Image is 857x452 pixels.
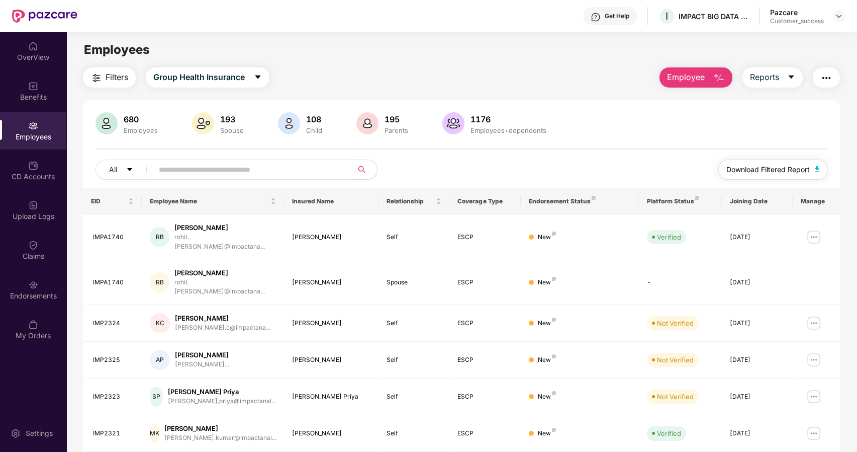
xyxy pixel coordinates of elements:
img: svg+xml;base64,PHN2ZyB4bWxucz0iaHR0cDovL3d3dy53My5vcmcvMjAwMC9zdmciIHdpZHRoPSI4IiBoZWlnaHQ9IjgiIH... [552,428,556,432]
button: Filters [83,67,136,88]
img: svg+xml;base64,PHN2ZyBpZD0iRW5kb3JzZW1lbnRzIiB4bWxucz0iaHR0cDovL3d3dy53My5vcmcvMjAwMC9zdmciIHdpZH... [28,280,38,290]
div: Employees+dependents [468,126,548,134]
div: Spouse [218,126,246,134]
div: [PERSON_NAME] [175,314,270,323]
img: svg+xml;base64,PHN2ZyBpZD0iU2V0dGluZy0yMHgyMCIgeG1sbnM9Imh0dHA6Ly93d3cudzMub3JnLzIwMDAvc3ZnIiB3aW... [11,428,21,438]
img: svg+xml;base64,PHN2ZyB4bWxucz0iaHR0cDovL3d3dy53My5vcmcvMjAwMC9zdmciIHhtbG5zOnhsaW5rPSJodHRwOi8vd3... [815,166,820,172]
div: Endorsement Status [529,197,631,205]
img: svg+xml;base64,PHN2ZyBpZD0iRW1wbG95ZWVzIiB4bWxucz0iaHR0cDovL3d3dy53My5vcmcvMjAwMC9zdmciIHdpZHRoPS... [28,121,38,131]
div: SP [150,387,162,407]
div: Not Verified [657,392,694,402]
img: svg+xml;base64,PHN2ZyBpZD0iTXlfT3JkZXJzIiBkYXRhLW5hbWU9Ik15IE9yZGVycyIgeG1sbnM9Imh0dHA6Ly93d3cudz... [28,320,38,330]
img: svg+xml;base64,PHN2ZyB4bWxucz0iaHR0cDovL3d3dy53My5vcmcvMjAwMC9zdmciIHdpZHRoPSIyNCIgaGVpZ2h0PSIyNC... [820,72,832,84]
div: Customer_success [770,17,824,25]
div: New [538,233,556,242]
div: [PERSON_NAME]... [175,360,229,369]
span: All [109,164,117,175]
div: [PERSON_NAME].kumar@impactanal... [164,433,276,443]
div: New [538,278,556,287]
span: search [352,166,372,174]
th: Employee Name [142,188,283,215]
div: MK [150,423,159,443]
div: 195 [383,114,410,124]
div: Spouse [387,278,441,287]
div: [PERSON_NAME] [174,223,276,233]
div: [PERSON_NAME].priya@impactanal... [168,397,276,406]
div: KC [150,313,170,333]
span: Employees [84,42,150,57]
img: manageButton [806,389,822,405]
div: Pazcare [770,8,824,17]
div: [PERSON_NAME] [164,424,276,433]
img: svg+xml;base64,PHN2ZyB4bWxucz0iaHR0cDovL3d3dy53My5vcmcvMjAwMC9zdmciIHdpZHRoPSI4IiBoZWlnaHQ9IjgiIH... [552,354,556,358]
img: manageButton [806,425,822,441]
button: Employee [659,67,732,88]
div: [DATE] [730,278,785,287]
span: Group Health Insurance [153,71,245,84]
div: ESCP [457,233,512,242]
div: IMP2321 [93,429,134,438]
span: Download Filtered Report [726,164,810,175]
div: [PERSON_NAME] Priya [168,387,276,397]
div: 1176 [468,114,548,124]
th: EID [83,188,142,215]
span: Reports [750,71,779,84]
div: Not Verified [657,355,694,365]
div: ESCP [457,355,512,365]
th: Insured Name [284,188,378,215]
div: [DATE] [730,429,785,438]
div: Verified [657,232,681,242]
div: [PERSON_NAME] [175,350,229,360]
td: - [639,260,722,306]
div: [DATE] [730,355,785,365]
div: IMP2324 [93,319,134,328]
span: I [665,10,668,22]
span: Employee [667,71,705,84]
div: IMPACT BIG DATA ANALYSIS PRIVATE LIMITED [679,12,749,21]
span: caret-down [126,166,133,174]
img: svg+xml;base64,PHN2ZyB4bWxucz0iaHR0cDovL3d3dy53My5vcmcvMjAwMC9zdmciIHhtbG5zOnhsaW5rPSJodHRwOi8vd3... [96,112,118,134]
th: Joining Date [722,188,793,215]
img: svg+xml;base64,PHN2ZyB4bWxucz0iaHR0cDovL3d3dy53My5vcmcvMjAwMC9zdmciIHdpZHRoPSI4IiBoZWlnaHQ9IjgiIH... [592,196,596,200]
th: Relationship [378,188,449,215]
div: [PERSON_NAME] [292,233,370,242]
div: [PERSON_NAME] [292,355,370,365]
div: Settings [23,428,56,438]
div: Not Verified [657,318,694,328]
span: EID [91,197,127,205]
div: 680 [122,114,160,124]
img: svg+xml;base64,PHN2ZyBpZD0iQmVuZWZpdHMiIHhtbG5zPSJodHRwOi8vd3d3LnczLm9yZy8yMDAwL3N2ZyIgd2lkdGg9Ij... [28,81,38,91]
div: ESCP [457,319,512,328]
img: svg+xml;base64,PHN2ZyB4bWxucz0iaHR0cDovL3d3dy53My5vcmcvMjAwMC9zdmciIHdpZHRoPSI4IiBoZWlnaHQ9IjgiIH... [552,318,556,322]
div: New [538,319,556,328]
img: svg+xml;base64,PHN2ZyBpZD0iQ0RfQWNjb3VudHMiIGRhdGEtbmFtZT0iQ0QgQWNjb3VudHMiIHhtbG5zPSJodHRwOi8vd3... [28,161,38,171]
img: svg+xml;base64,PHN2ZyBpZD0iVXBsb2FkX0xvZ3MiIGRhdGEtbmFtZT0iVXBsb2FkIExvZ3MiIHhtbG5zPSJodHRwOi8vd3... [28,200,38,210]
img: svg+xml;base64,PHN2ZyB4bWxucz0iaHR0cDovL3d3dy53My5vcmcvMjAwMC9zdmciIHdpZHRoPSI4IiBoZWlnaHQ9IjgiIH... [695,196,699,200]
div: [DATE] [730,392,785,402]
img: manageButton [806,315,822,331]
img: svg+xml;base64,PHN2ZyBpZD0iSG9tZSIgeG1sbnM9Imh0dHA6Ly93d3cudzMub3JnLzIwMDAvc3ZnIiB3aWR0aD0iMjAiIG... [28,41,38,51]
div: IMPA1740 [93,278,134,287]
div: Parents [383,126,410,134]
div: Self [387,233,441,242]
div: Self [387,355,441,365]
div: [PERSON_NAME] Priya [292,392,370,402]
div: RB [150,227,169,247]
img: svg+xml;base64,PHN2ZyB4bWxucz0iaHR0cDovL3d3dy53My5vcmcvMjAwMC9zdmciIHhtbG5zOnhsaW5rPSJodHRwOi8vd3... [442,112,464,134]
img: svg+xml;base64,PHN2ZyB4bWxucz0iaHR0cDovL3d3dy53My5vcmcvMjAwMC9zdmciIHhtbG5zOnhsaW5rPSJodHRwOi8vd3... [192,112,214,134]
div: [DATE] [730,233,785,242]
div: [DATE] [730,319,785,328]
div: [PERSON_NAME] [292,278,370,287]
img: svg+xml;base64,PHN2ZyBpZD0iQ2xhaW0iIHhtbG5zPSJodHRwOi8vd3d3LnczLm9yZy8yMDAwL3N2ZyIgd2lkdGg9IjIwIi... [28,240,38,250]
div: Platform Status [647,197,714,205]
th: Coverage Type [449,188,520,215]
div: [PERSON_NAME] [292,429,370,438]
button: Download Filtered Report [718,160,828,180]
img: manageButton [806,229,822,245]
div: New [538,429,556,438]
div: Get Help [605,12,629,20]
img: svg+xml;base64,PHN2ZyB4bWxucz0iaHR0cDovL3d3dy53My5vcmcvMjAwMC9zdmciIHdpZHRoPSIyNCIgaGVpZ2h0PSIyNC... [90,72,103,84]
div: rohit.[PERSON_NAME]@impactana... [174,233,276,252]
img: svg+xml;base64,PHN2ZyB4bWxucz0iaHR0cDovL3d3dy53My5vcmcvMjAwMC9zdmciIHhtbG5zOnhsaW5rPSJodHRwOi8vd3... [713,72,725,84]
div: 108 [304,114,324,124]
